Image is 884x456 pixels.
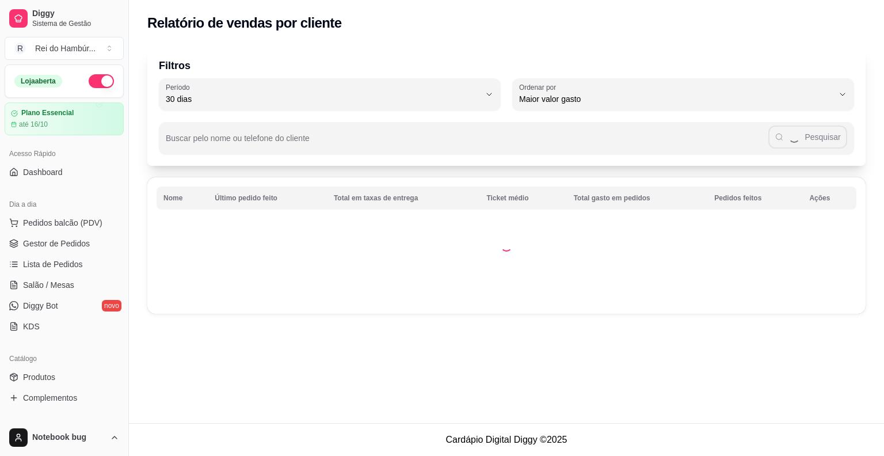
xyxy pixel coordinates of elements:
[5,145,124,163] div: Acesso Rápido
[129,423,884,456] footer: Cardápio Digital Diggy © 2025
[5,389,124,407] a: Complementos
[23,259,83,270] span: Lista de Pedidos
[23,300,58,311] span: Diggy Bot
[501,240,512,252] div: Loading
[5,214,124,232] button: Pedidos balcão (PDV)
[5,37,124,60] button: Select a team
[519,82,560,92] label: Ordenar por
[166,82,193,92] label: Período
[23,166,63,178] span: Dashboard
[147,14,342,32] h2: Relatório de vendas por cliente
[32,9,119,19] span: Diggy
[23,279,74,291] span: Salão / Mesas
[512,78,854,111] button: Ordenar porMaior valor gasto
[5,5,124,32] a: DiggySistema de Gestão
[5,276,124,294] a: Salão / Mesas
[14,43,26,54] span: R
[5,297,124,315] a: Diggy Botnovo
[166,93,480,105] span: 30 dias
[5,349,124,368] div: Catálogo
[5,163,124,181] a: Dashboard
[23,371,55,383] span: Produtos
[5,102,124,135] a: Plano Essencialaté 16/10
[5,424,124,451] button: Notebook bug
[23,238,90,249] span: Gestor de Pedidos
[159,78,501,111] button: Período30 dias
[5,234,124,253] a: Gestor de Pedidos
[5,255,124,273] a: Lista de Pedidos
[32,432,105,443] span: Notebook bug
[166,137,768,149] input: Buscar pelo nome ou telefone do cliente
[23,217,102,229] span: Pedidos balcão (PDV)
[159,58,854,74] p: Filtros
[23,321,40,332] span: KDS
[23,392,77,404] span: Complementos
[32,19,119,28] span: Sistema de Gestão
[5,317,124,336] a: KDS
[5,368,124,386] a: Produtos
[519,93,833,105] span: Maior valor gasto
[21,109,74,117] article: Plano Essencial
[89,74,114,88] button: Alterar Status
[35,43,96,54] div: Rei do Hambúr ...
[19,120,48,129] article: até 16/10
[14,75,62,88] div: Loja aberta
[5,195,124,214] div: Dia a dia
